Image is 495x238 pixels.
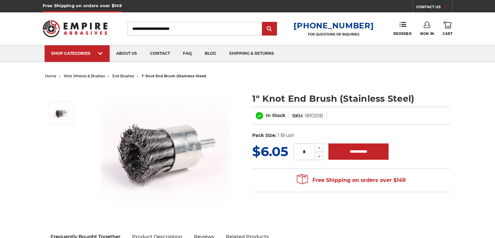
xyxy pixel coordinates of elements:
dd: 181020B [305,112,323,119]
a: about us [110,45,144,62]
a: wire wheels & brushes [64,74,105,78]
img: Knotted End Brush [53,105,70,121]
p: FOR QUESTIONS OR INQUIRIES [294,32,374,37]
img: Empire Abrasives [43,16,108,41]
div: SHOP CATEGORIES [51,51,103,56]
span: Cart [443,32,452,36]
a: CONTACT US [416,3,452,12]
a: shipping & returns [223,45,281,62]
dt: SKU: [292,112,303,119]
span: Reorder [393,32,411,36]
a: [PHONE_NUMBER] [294,21,374,30]
span: Sign In [420,32,434,36]
input: Submit [263,22,276,36]
span: Free Shipping on orders over $149 [297,174,406,187]
span: $6.05 [252,143,288,159]
a: home [45,74,56,78]
dt: Pack Size: [252,132,276,139]
dd: 1 Brush [278,132,294,139]
span: 1" knot end brush (stainless steel) [142,74,206,78]
span: In Stock [266,112,285,118]
a: Cart [443,22,452,36]
a: Reorder [393,22,411,36]
a: contact [144,45,176,62]
img: Knotted End Brush [101,85,231,216]
a: faq [176,45,198,62]
h1: 1" Knot End Brush (Stainless Steel) [252,92,450,105]
a: end brushes [112,74,134,78]
a: blog [198,45,223,62]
